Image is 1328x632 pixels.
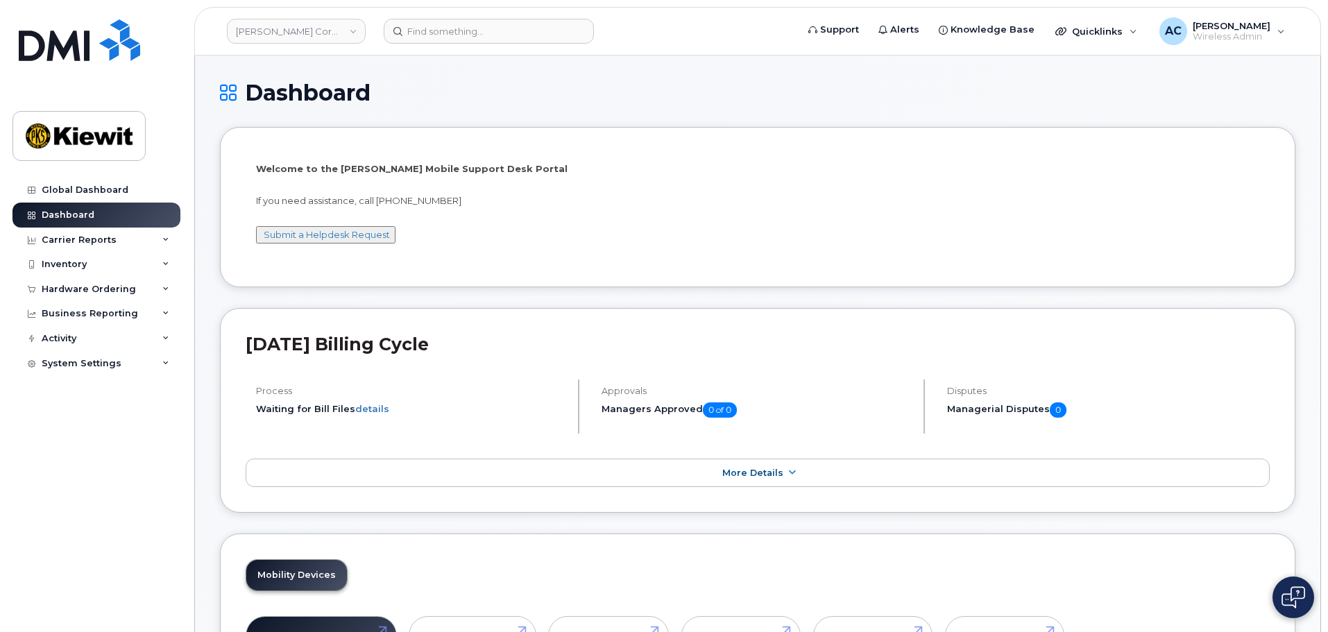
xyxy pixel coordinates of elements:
[703,402,737,418] span: 0 of 0
[256,386,566,396] h4: Process
[246,334,1270,355] h2: [DATE] Billing Cycle
[1282,586,1305,608] img: Open chat
[264,229,390,240] a: Submit a Helpdesk Request
[256,194,1259,207] p: If you need assistance, call [PHONE_NUMBER]
[256,162,1259,176] p: Welcome to the [PERSON_NAME] Mobile Support Desk Portal
[947,402,1270,418] h5: Managerial Disputes
[722,468,783,478] span: More Details
[355,403,389,414] a: details
[256,402,566,416] li: Waiting for Bill Files
[602,386,912,396] h4: Approvals
[1050,402,1066,418] span: 0
[246,560,347,590] a: Mobility Devices
[220,80,1295,105] h1: Dashboard
[256,226,395,244] button: Submit a Helpdesk Request
[947,386,1270,396] h4: Disputes
[602,402,912,418] h5: Managers Approved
